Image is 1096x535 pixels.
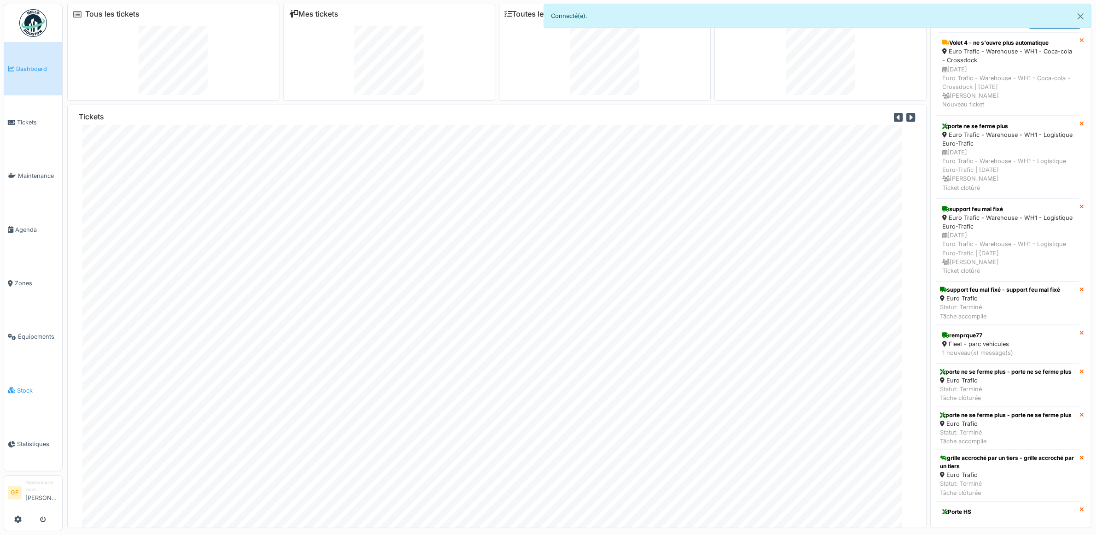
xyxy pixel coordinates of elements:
[936,116,1079,199] a: porte ne se ferme plus Euro Trafic - Warehouse - WH1 - Logistique Euro-Trafic [DATE]Euro Trafic -...
[942,122,1073,130] div: porte ne se ferme plus
[942,130,1073,148] div: Euro Trafic - Warehouse - WH1 - Logistique Euro-Trafic
[936,450,1079,501] a: grille accroché par un tiers - grille accroché par un tiers Euro Trafic Statut: TerminéTâche clôt...
[936,282,1079,325] a: support feu mal fixé - support feu mal fixé Euro Trafic Statut: TerminéTâche accomplie
[940,385,1072,402] div: Statut: Terminé Tâche clôturée
[15,279,58,288] span: Zones
[942,39,1073,47] div: Volet 4 - ne s'ouvre plus automatique
[4,95,62,149] a: Tickets
[289,10,338,18] a: Mes tickets
[940,294,1060,303] div: Euro Trafic
[18,171,58,180] span: Maintenance
[940,470,1076,479] div: Euro Trafic
[940,411,1072,419] div: porte ne se ferme plus - porte ne se ferme plus
[19,9,47,37] img: Badge_color-CXgf-gQk.svg
[79,112,104,121] h6: Tickets
[1070,4,1091,29] button: Close
[4,364,62,417] a: Stock
[936,199,1079,282] a: support feu mal fixé Euro Trafic - Warehouse - WH1 - Logistique Euro-Trafic [DATE]Euro Trafic - W...
[942,65,1073,109] div: [DATE] Euro Trafic - Warehouse - WH1 - Coca-cola - Crossdock | [DATE] [PERSON_NAME] Nouveau ticket
[15,225,58,234] span: Agenda
[17,386,58,395] span: Stock
[942,508,1073,516] div: Porte HS
[940,376,1072,385] div: Euro Trafic
[4,42,62,95] a: Dashboard
[4,149,62,203] a: Maintenance
[25,479,58,494] div: Gestionnaire local
[942,148,1073,192] div: [DATE] Euro Trafic - Warehouse - WH1 - Logistique Euro-Trafic | [DATE] [PERSON_NAME] Ticket clotûré
[4,417,62,471] a: Statistiques
[8,479,58,508] a: GF Gestionnaire local[PERSON_NAME]
[17,440,58,448] span: Statistiques
[940,454,1076,470] div: grille accroché par un tiers - grille accroché par un tiers
[942,331,1073,340] div: remprque77
[18,332,58,341] span: Équipements
[4,310,62,364] a: Équipements
[940,286,1060,294] div: support feu mal fixé - support feu mal fixé
[942,213,1073,231] div: Euro Trafic - Warehouse - WH1 - Logistique Euro-Trafic
[942,231,1073,275] div: [DATE] Euro Trafic - Warehouse - WH1 - Logistique Euro-Trafic | [DATE] [PERSON_NAME] Ticket clotûré
[942,47,1073,65] div: Euro Trafic - Warehouse - WH1 - Coca-cola - Crossdock
[936,325,1079,364] a: remprque77 Fleet - parc véhicules 1 nouveau(x) message(s)
[940,419,1072,428] div: Euro Trafic
[940,368,1072,376] div: porte ne se ferme plus - porte ne se ferme plus
[942,340,1073,348] div: Fleet - parc véhicules
[85,10,139,18] a: Tous les tickets
[25,479,58,506] li: [PERSON_NAME]
[505,10,574,18] a: Toutes les tâches
[4,203,62,256] a: Agenda
[4,257,62,310] a: Zones
[17,118,58,127] span: Tickets
[940,303,1060,320] div: Statut: Terminé Tâche accomplie
[940,479,1076,497] div: Statut: Terminé Tâche clôturée
[940,428,1072,446] div: Statut: Terminé Tâche accomplie
[8,486,22,500] li: GF
[942,205,1073,213] div: support feu mal fixé
[544,4,1092,28] div: Connecté(e).
[936,407,1079,450] a: porte ne se ferme plus - porte ne se ferme plus Euro Trafic Statut: TerminéTâche accomplie
[16,65,58,73] span: Dashboard
[942,348,1073,357] div: 1 nouveau(x) message(s)
[936,364,1079,407] a: porte ne se ferme plus - porte ne se ferme plus Euro Trafic Statut: TerminéTâche clôturée
[936,32,1079,115] a: Volet 4 - ne s'ouvre plus automatique Euro Trafic - Warehouse - WH1 - Coca-cola - Crossdock [DATE...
